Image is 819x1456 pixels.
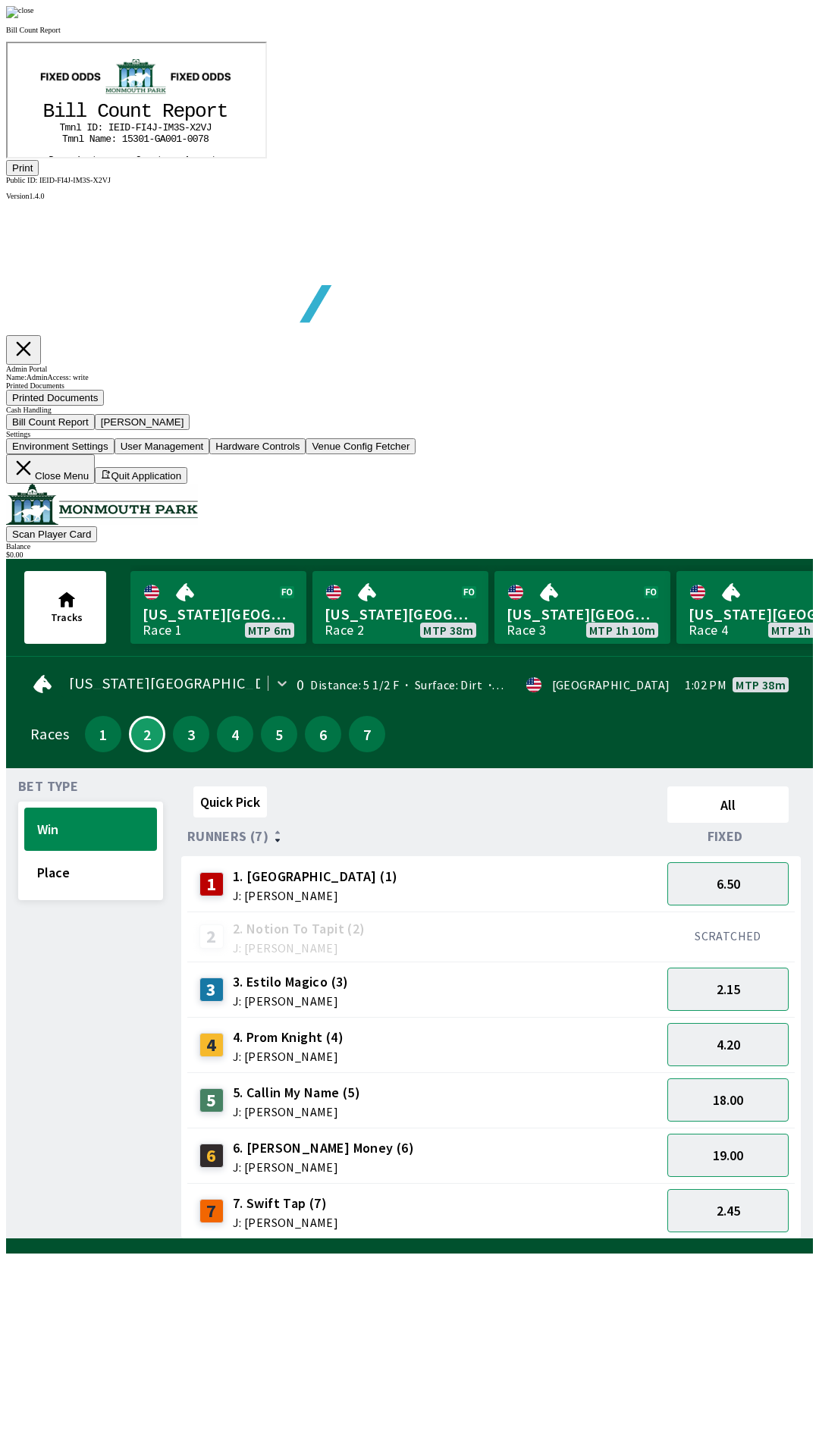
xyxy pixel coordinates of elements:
[68,57,80,80] tspan: l
[85,112,91,124] tspan: t
[217,716,253,752] button: 4
[152,90,158,102] tspan: A
[6,526,97,542] button: Scan Player Card
[6,42,267,158] iframe: ReportvIEWER
[122,57,134,80] tspan: n
[200,793,260,811] span: Quick Pick
[169,90,175,102] tspan: 1
[177,112,183,124] tspan: A
[144,112,150,124] tspan: n
[6,542,813,551] div: Balance
[177,729,206,739] span: 3
[187,829,661,844] div: Runners (7)
[41,200,476,360] img: global tote logo
[18,780,78,792] span: Bet Type
[6,365,813,373] div: Admin Portal
[661,829,795,844] div: Fixed
[667,786,789,823] button: All
[174,90,180,102] tspan: -
[233,995,349,1007] span: J: [PERSON_NAME]
[196,90,202,102] tspan: 8
[95,414,190,430] button: [PERSON_NAME]
[69,677,296,689] span: [US_STATE][GEOGRAPHIC_DATA]
[713,1147,743,1164] span: 19.00
[41,112,47,124] tspan: D
[128,112,134,124] tspan: C
[133,112,140,124] tspan: o
[199,1199,224,1223] div: 7
[204,112,210,124] tspan: t
[63,80,69,91] tspan: n
[46,57,58,80] tspan: i
[708,830,743,843] span: Fixed
[233,942,366,954] span: J: [PERSON_NAME]
[187,830,268,843] span: Runners (7)
[667,862,789,905] button: 6.50
[68,112,74,124] tspan: i
[147,90,153,102] tspan: G
[111,57,124,80] tspan: u
[717,1036,740,1053] span: 4.20
[233,1194,338,1213] span: 7. Swift Tap (7)
[667,1134,789,1177] button: 19.00
[6,390,104,406] button: Printed Documents
[90,80,96,91] tspan: :
[233,890,398,902] span: J: [PERSON_NAME]
[233,1050,344,1062] span: J: [PERSON_NAME]
[265,729,293,739] span: 5
[199,57,211,80] tspan: r
[129,716,165,752] button: 2
[482,677,613,692] span: Track Condition: Fast
[6,192,813,200] div: Version 1.4.0
[89,729,118,739] span: 1
[63,112,69,124] tspan: m
[199,1033,224,1057] div: 4
[199,872,224,896] div: 1
[155,57,167,80] tspan: R
[312,571,488,644] a: [US_STATE][GEOGRAPHIC_DATA]Race 2MTP 38m
[6,454,95,484] button: Close Menu
[209,438,306,454] button: Hardware Controls
[353,729,381,739] span: 7
[87,90,93,102] tspan: a
[106,80,112,91] tspan: E
[149,80,155,91] tspan: -
[93,90,99,102] tspan: m
[188,80,194,91] tspan: 2
[95,467,187,484] button: Quit Application
[221,729,249,739] span: 4
[46,112,52,124] tspan: e
[85,716,121,752] button: 1
[6,26,813,34] p: Bill Count Report
[71,90,77,102] tspan: l
[667,1023,789,1066] button: 4.20
[79,112,85,124] tspan: a
[717,981,740,998] span: 2.15
[199,977,224,1002] div: 3
[130,571,306,644] a: [US_STATE][GEOGRAPHIC_DATA]Race 1MTP 6m
[6,430,813,438] div: Settings
[507,624,546,636] div: Race 3
[24,808,157,851] button: Win
[133,80,140,91] tspan: I
[37,821,144,838] span: Win
[199,924,224,949] div: 2
[128,80,134,91] tspan: F
[667,968,789,1011] button: 2.15
[115,438,210,454] button: User Management
[57,57,69,80] tspan: l
[325,624,364,636] div: Race 2
[6,160,39,176] button: Print
[101,80,107,91] tspan: I
[248,624,291,636] span: MTP 6m
[161,80,167,91] tspan: M
[233,1083,360,1103] span: 5. Callin My Name (5)
[233,1138,414,1158] span: 6. [PERSON_NAME] Money (6)
[101,57,113,80] tspan: o
[155,80,162,91] tspan: I
[39,176,111,184] span: IEID-FI4J-IM3S-X2VJ
[188,112,194,124] tspan: o
[199,1088,224,1112] div: 5
[171,80,177,91] tspan: S
[667,1078,789,1122] button: 18.00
